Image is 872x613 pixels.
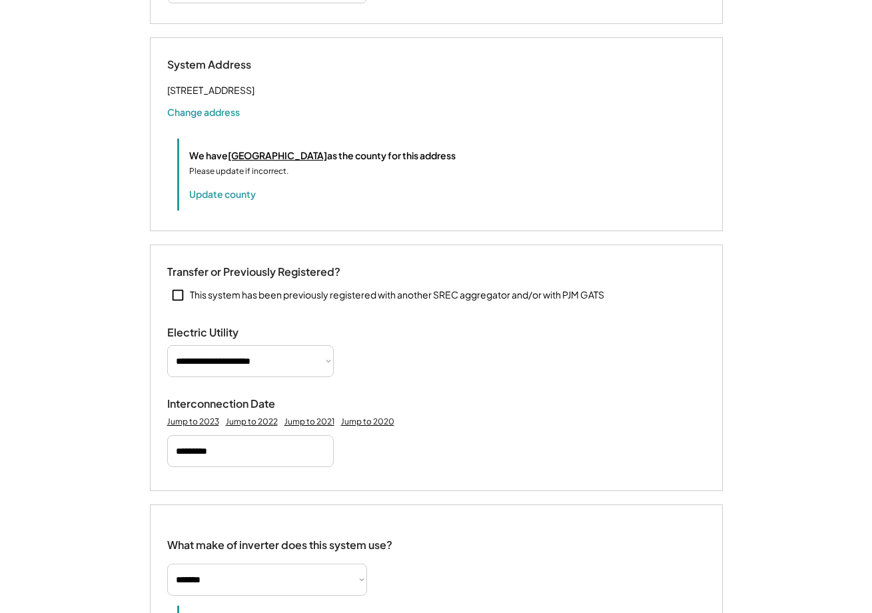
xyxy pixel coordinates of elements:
u: [GEOGRAPHIC_DATA] [228,149,327,161]
div: Electric Utility [167,326,300,340]
div: This system has been previously registered with another SREC aggregator and/or with PJM GATS [190,289,604,302]
button: Update county [189,187,256,201]
div: Jump to 2023 [167,416,219,427]
div: What make of inverter does this system use? [167,525,392,555]
div: Transfer or Previously Registered? [167,265,340,279]
div: Jump to 2022 [226,416,278,427]
div: Interconnection Date [167,397,300,411]
div: We have as the county for this address [189,149,456,163]
button: Change address [167,105,240,119]
div: [STREET_ADDRESS] [167,82,254,99]
div: System Address [167,58,300,72]
div: Jump to 2020 [341,416,394,427]
div: Please update if incorrect. [189,165,288,177]
div: Jump to 2021 [284,416,334,427]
